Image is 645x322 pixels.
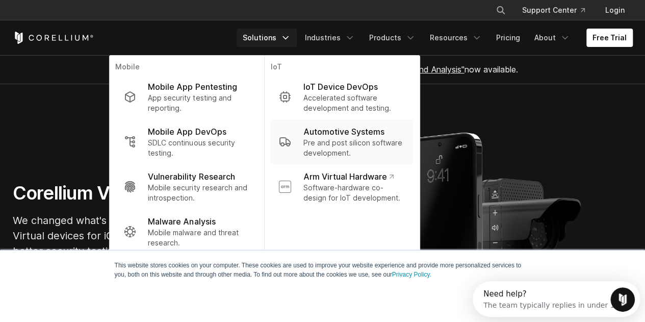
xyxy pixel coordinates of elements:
[270,119,413,164] a: Automotive Systems Pre and post silicon software development.
[303,81,377,93] p: IoT Device DevOps
[148,183,249,203] p: Mobile security research and introspection.
[270,62,413,75] p: IoT
[115,209,257,254] a: Malware Analysis Mobile malware and threat research.
[148,81,237,93] p: Mobile App Pentesting
[473,281,640,317] iframe: Intercom live chat discovery launcher
[115,119,257,164] a: Mobile App DevOps SDLC continuous security testing.
[483,1,633,19] div: Navigation Menu
[303,93,405,113] p: Accelerated software development and testing.
[490,29,526,47] a: Pricing
[237,29,633,47] div: Navigation Menu
[299,29,361,47] a: Industries
[303,138,405,158] p: Pre and post silicon software development.
[514,1,593,19] a: Support Center
[610,287,635,312] iframe: Intercom live chat
[115,164,257,209] a: Vulnerability Research Mobile security research and introspection.
[424,29,488,47] a: Resources
[597,1,633,19] a: Login
[528,29,576,47] a: About
[115,62,257,75] p: Mobile
[4,4,176,32] div: Open Intercom Messenger
[11,9,146,17] div: Need help?
[148,138,249,158] p: SDLC continuous security testing.
[270,164,413,209] a: Arm Virtual Hardware Software-hardware co-design for IoT development.
[237,29,297,47] a: Solutions
[148,170,235,183] p: Vulnerability Research
[13,182,319,205] h1: Corellium Virtual Hardware
[148,228,249,248] p: Mobile malware and threat research.
[363,29,422,47] a: Products
[11,17,146,28] div: The team typically replies in under 1h
[13,213,319,259] p: We changed what's possible, so you can build what's next. Virtual devices for iOS, Android, and A...
[303,183,405,203] p: Software-hardware co-design for IoT development.
[13,32,94,44] a: Corellium Home
[492,1,510,19] button: Search
[586,29,633,47] a: Free Trial
[148,126,226,138] p: Mobile App DevOps
[115,75,257,119] a: Mobile App Pentesting App security testing and reporting.
[270,75,413,119] a: IoT Device DevOps Accelerated software development and testing.
[148,93,249,113] p: App security testing and reporting.
[303,126,384,138] p: Automotive Systems
[148,215,215,228] p: Malware Analysis
[115,261,531,279] p: This website stores cookies on your computer. These cookies are used to improve your website expe...
[392,271,431,278] a: Privacy Policy.
[303,170,393,183] p: Arm Virtual Hardware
